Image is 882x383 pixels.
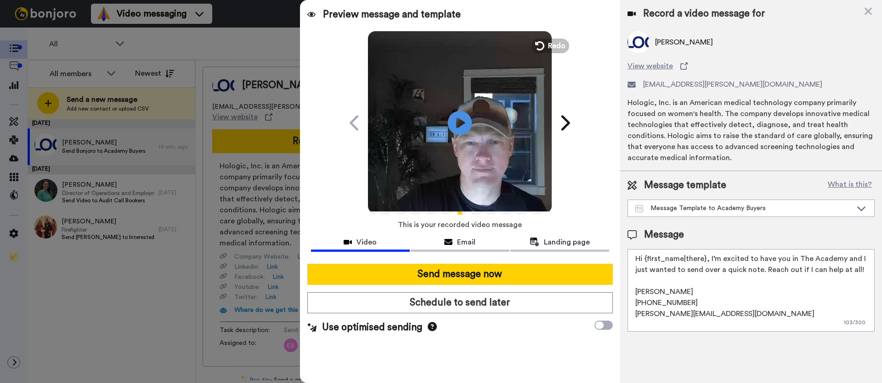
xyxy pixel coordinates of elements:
a: View website [628,61,875,72]
div: Message Template to Academy Buyers [635,204,852,213]
span: This is your recorded video message [398,215,522,235]
img: Profile image for Amy [21,27,35,41]
textarea: Hi {first_name|there}, I’m excited to have you in The Academy and I just wanted to send over a qu... [628,249,875,332]
span: [EMAIL_ADDRESS][PERSON_NAME][DOMAIN_NAME] [643,79,822,90]
span: Message [644,228,684,242]
span: Message template [644,178,726,192]
span: View website [628,61,673,72]
button: Send message now [307,264,613,285]
p: Message from Amy, sent 33m ago [40,34,139,43]
span: Video [356,237,377,248]
button: What is this? [825,178,875,192]
img: Message-temps.svg [635,205,643,212]
span: Email [457,237,475,248]
span: Landing page [544,237,590,248]
p: Hi [PERSON_NAME], Don't miss out on free screencasting and webcam videos with our Chrome extensio... [40,25,139,34]
span: Use optimised sending [322,321,422,334]
div: Hologic, Inc. is an American medical technology company primarily focused on women's health. The ... [628,97,875,163]
button: Schedule to send later [307,292,613,313]
div: message notification from Amy, 33m ago. Hi Erik, Don't miss out on free screencasting and webcam ... [14,18,170,50]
